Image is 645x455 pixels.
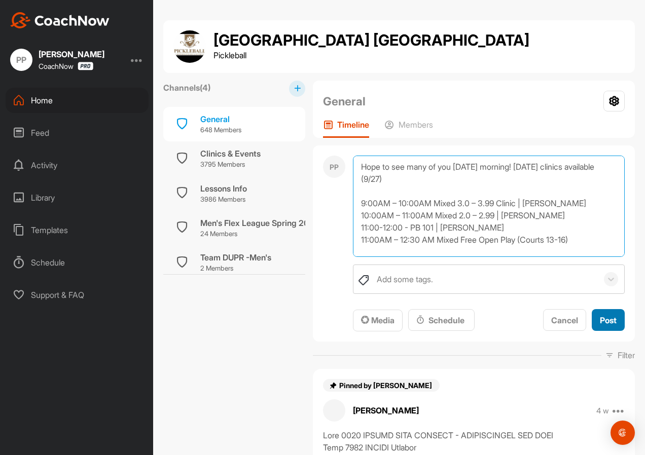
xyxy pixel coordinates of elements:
div: Support & FAQ [6,282,149,308]
h1: [GEOGRAPHIC_DATA] [GEOGRAPHIC_DATA] [213,32,529,49]
h2: General [323,93,366,110]
p: Pickleball [213,49,529,61]
div: Open Intercom Messenger [611,421,635,445]
div: CoachNow [39,62,93,70]
div: Feed [6,120,149,145]
span: Post [600,315,617,325]
div: PP [323,156,345,178]
div: Library [6,185,149,210]
p: Filter [618,349,635,361]
button: Media [353,310,403,331]
p: 2 Members [200,263,271,274]
img: CoachNow [10,12,110,28]
button: Post [592,309,625,331]
div: Activity [6,153,149,178]
div: General [200,113,241,125]
span: Pinned by [PERSON_NAME] [339,381,434,390]
div: Templates [6,217,149,243]
p: 3795 Members [200,160,261,170]
span: Cancel [551,315,578,325]
p: 4 w [596,406,609,416]
img: CoachNow Pro [78,62,93,70]
div: Team DUPR -Men's [200,251,271,263]
img: group [173,30,206,63]
div: Home [6,88,149,113]
div: Schedule [416,314,467,326]
p: 24 Members [200,229,319,239]
span: Media [361,315,395,325]
div: Schedule [6,250,149,275]
textarea: Hope to see many of you [DATE] morning! [DATE] clinics available (9/27) 9:00AM – 10:00AM Mixed 3.... [353,156,625,257]
div: Clinics & Events [200,147,261,160]
div: Lessons Info [200,182,247,195]
p: 648 Members [200,125,241,135]
div: PP [10,49,32,71]
p: [PERSON_NAME] [353,404,419,416]
button: Cancel [543,309,586,331]
img: pin [329,382,337,390]
div: Add some tags. [377,273,433,285]
p: Timeline [337,120,369,130]
div: Men's Flex League Spring 2025 [200,217,319,229]
p: Members [399,120,433,130]
div: [PERSON_NAME] [39,50,104,58]
label: Channels ( 4 ) [163,82,210,94]
p: 3986 Members [200,195,247,205]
